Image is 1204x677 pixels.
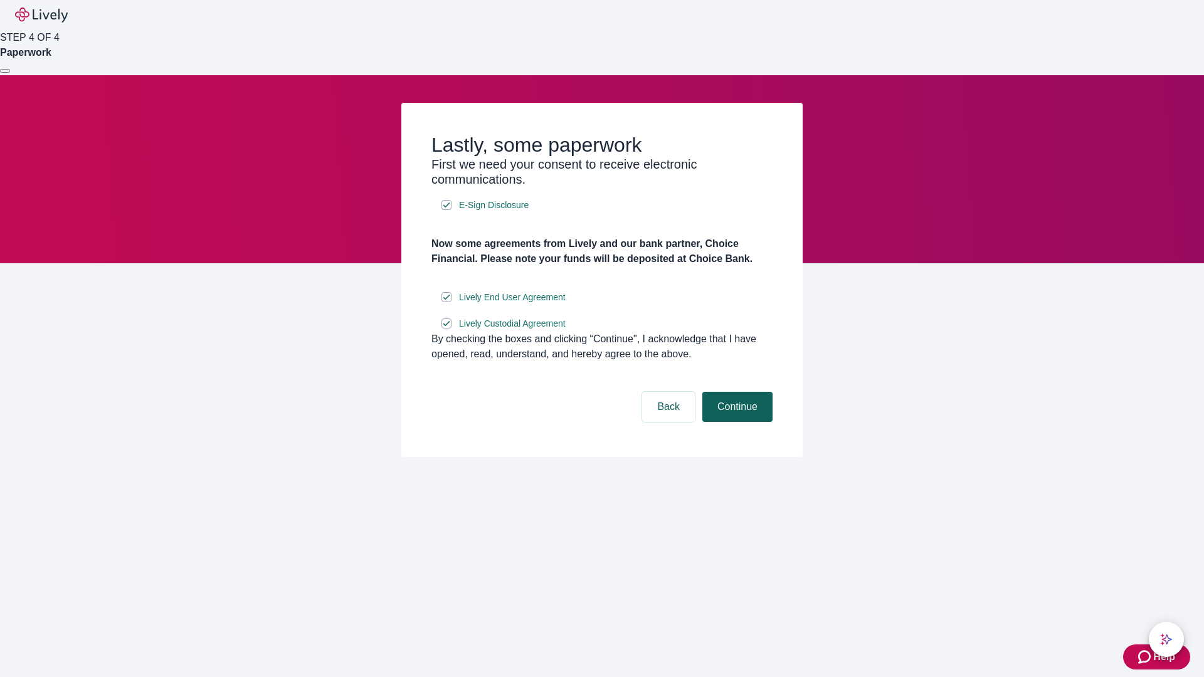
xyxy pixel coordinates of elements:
[431,133,773,157] h2: Lastly, some paperwork
[457,197,531,213] a: e-sign disclosure document
[457,316,568,332] a: e-sign disclosure document
[457,290,568,305] a: e-sign disclosure document
[15,8,68,23] img: Lively
[459,317,566,330] span: Lively Custodial Agreement
[1153,649,1175,664] span: Help
[1149,622,1184,657] button: chat
[459,199,529,212] span: E-Sign Disclosure
[1123,644,1190,669] button: Zendesk support iconHelp
[1160,633,1173,646] svg: Lively AI Assistant
[431,236,773,266] h4: Now some agreements from Lively and our bank partner, Choice Financial. Please note your funds wi...
[702,392,773,422] button: Continue
[431,157,773,187] h3: First we need your consent to receive electronic communications.
[431,332,773,362] div: By checking the boxes and clicking “Continue", I acknowledge that I have opened, read, understand...
[642,392,695,422] button: Back
[459,291,566,304] span: Lively End User Agreement
[1138,649,1153,664] svg: Zendesk support icon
